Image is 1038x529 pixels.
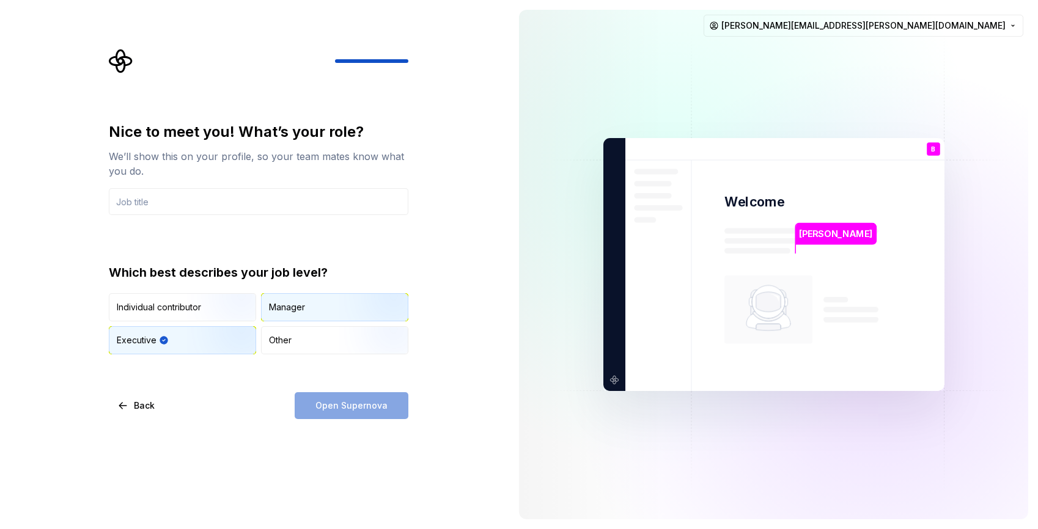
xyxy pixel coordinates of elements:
[721,20,1006,32] span: [PERSON_NAME][EMAIL_ADDRESS][PERSON_NAME][DOMAIN_NAME]
[109,149,408,178] div: We’ll show this on your profile, so your team mates know what you do.
[724,193,784,211] p: Welcome
[109,188,408,215] input: Job title
[117,334,156,346] div: Executive
[134,399,155,412] span: Back
[931,146,935,153] p: B
[117,301,201,313] div: Individual contributor
[109,392,165,419] button: Back
[269,334,292,346] div: Other
[704,15,1023,37] button: [PERSON_NAME][EMAIL_ADDRESS][PERSON_NAME][DOMAIN_NAME]
[269,301,305,313] div: Manager
[109,122,408,142] div: Nice to meet you! What’s your role?
[799,227,872,241] p: [PERSON_NAME]
[109,49,133,73] svg: Supernova Logo
[109,264,408,281] div: Which best describes your job level?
